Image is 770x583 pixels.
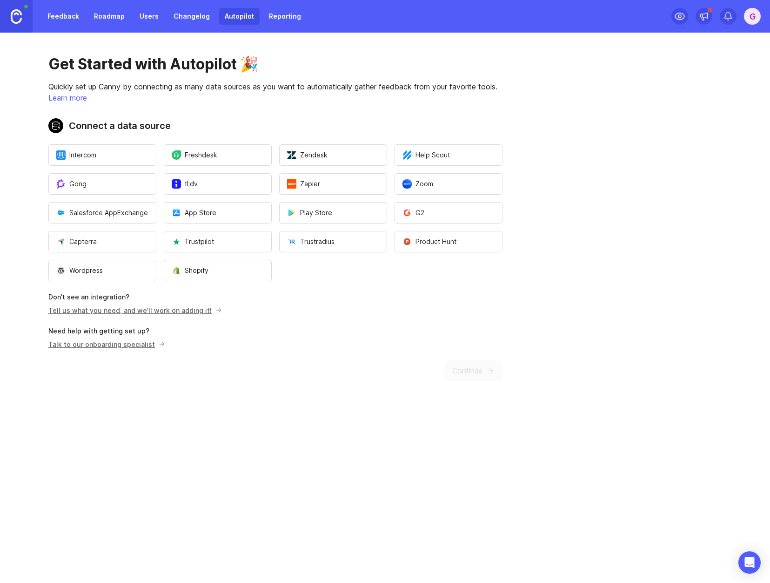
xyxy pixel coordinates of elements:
button: Open a modal to start the flow of installing tl;dv. [164,173,272,195]
span: Zapier [287,179,320,189]
a: Feedback [42,8,85,25]
span: Trustradius [287,237,335,246]
span: Freshdesk [172,150,217,160]
button: Open a modal to start the flow of installing Freshdesk. [164,144,272,166]
button: Open a modal to start the flow of installing Play Store. [279,202,387,224]
span: G2 [402,208,424,217]
button: Open a modal to start the flow of installing Trustpilot. [164,231,272,252]
button: Open a modal to start the flow of installing Gong. [48,173,156,195]
button: Open a modal to start the flow of installing Help Scout. [395,144,502,166]
a: Reporting [263,8,307,25]
a: Autopilot [219,8,260,25]
p: Need help with getting set up? [48,326,502,336]
button: Open a modal to start the flow of installing Zapier. [279,173,387,195]
span: tl;dv [172,179,198,189]
span: Gong [56,179,87,189]
button: Open a modal to start the flow of installing Capterra. [48,231,156,252]
span: Play Store [287,208,332,217]
a: Users [134,8,164,25]
span: Product Hunt [402,237,456,246]
button: Open a modal to start the flow of installing Trustradius. [279,231,387,252]
span: Shopify [172,266,208,275]
a: Tell us what you need, and we'll work on adding it! [48,306,219,314]
button: Open a modal to start the flow of installing App Store. [164,202,272,224]
span: Wordpress [56,266,103,275]
span: Help Scout [402,150,450,160]
img: Canny Home [11,9,22,24]
span: Zendesk [287,150,328,160]
a: Roadmap [88,8,130,25]
h1: Get Started with Autopilot 🎉 [48,55,502,74]
p: Don't see an integration? [48,292,502,302]
h2: Connect a data source [48,118,502,133]
span: Trustpilot [172,237,214,246]
button: Open a modal to start the flow of installing Shopify. [164,260,272,281]
button: Open a modal to start the flow of installing Product Hunt. [395,231,502,252]
span: App Store [172,208,216,217]
span: Capterra [56,237,97,246]
span: Zoom [402,179,433,189]
button: G [744,8,761,25]
button: Open a modal to start the flow of installing Zendesk. [279,144,387,166]
p: Talk to our onboarding specialist [48,339,162,349]
button: Open a modal to start the flow of installing Wordpress. [48,260,156,281]
div: Open Intercom Messenger [738,551,761,574]
p: Quickly set up Canny by connecting as many data sources as you want to automatically gather feedb... [48,81,502,92]
button: Open a modal to start the flow of installing Intercom. [48,144,156,166]
span: Salesforce AppExchange [56,208,148,217]
a: Learn more [48,93,87,102]
button: Open a modal to start the flow of installing Zoom. [395,173,502,195]
a: Changelog [168,8,215,25]
button: Open a modal to start the flow of installing Salesforce AppExchange. [48,202,156,224]
button: Open a modal to start the flow of installing G2. [395,202,502,224]
button: Talk to our onboarding specialist [48,339,166,349]
span: Intercom [56,150,96,160]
